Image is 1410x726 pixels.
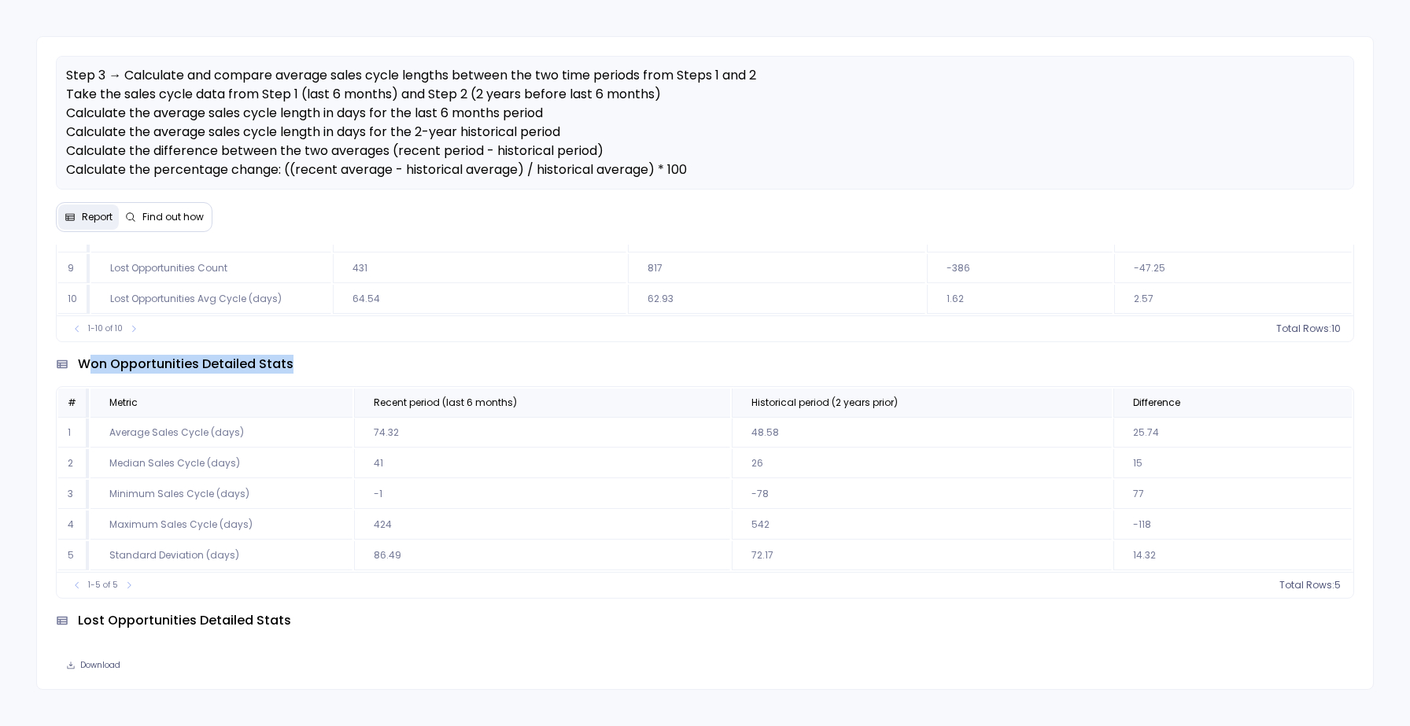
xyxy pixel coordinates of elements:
td: 10 [58,285,90,314]
button: Download [56,654,131,676]
td: 1 [58,418,89,448]
td: Median Sales Cycle (days) [90,449,352,478]
span: Step 3 → Calculate and compare average sales cycle lengths between the two time periods from Step... [66,66,783,235]
td: -118 [1113,510,1351,540]
td: 2.57 [1114,285,1351,314]
td: 64.54 [333,285,626,314]
span: 1-5 of 5 [88,579,118,591]
td: 26 [732,449,1113,478]
span: Historical period (2 years prior) [751,396,898,409]
td: 25.74 [1113,418,1351,448]
td: Lost Opportunities Avg Cycle (days) [91,285,331,314]
span: Download [80,660,120,671]
span: Find out how [142,211,204,223]
span: Recent period (last 6 months) [374,396,517,409]
td: 86.49 [354,541,730,570]
td: 48.58 [732,418,1113,448]
td: Standard Deviation (days) [90,541,352,570]
td: 5 [58,541,89,570]
td: 542 [732,510,1113,540]
span: Total Rows: [1276,322,1331,335]
td: 3 [58,480,89,509]
span: Report [82,211,113,223]
td: 431 [333,254,626,283]
td: Lost Opportunities Count [91,254,331,283]
span: # [68,396,76,409]
td: 424 [354,510,730,540]
span: 5 [1334,579,1341,591]
td: 14.32 [1113,541,1351,570]
td: 2 [58,449,89,478]
td: -386 [927,254,1113,283]
td: 62.93 [628,285,925,314]
button: Find out how [119,205,210,230]
span: 1-10 of 10 [88,322,123,335]
td: -78 [732,480,1113,509]
td: -1 [354,480,730,509]
td: -47.25 [1114,254,1351,283]
td: 72.17 [732,541,1113,570]
td: Maximum Sales Cycle (days) [90,510,352,540]
button: Report [58,205,119,230]
td: 74.32 [354,418,730,448]
td: 77 [1113,480,1351,509]
td: 41 [354,449,730,478]
span: Metric [109,396,138,409]
span: 10 [1331,322,1341,335]
td: 1.62 [927,285,1113,314]
td: 15 [1113,449,1351,478]
td: 9 [58,254,90,283]
td: Minimum Sales Cycle (days) [90,480,352,509]
td: 817 [628,254,925,283]
span: lost opportunities detailed stats [78,611,291,630]
td: Average Sales Cycle (days) [90,418,352,448]
td: 4 [58,510,89,540]
span: Total Rows: [1279,579,1334,591]
span: Difference [1133,396,1180,409]
span: won opportunities detailed stats [78,355,293,374]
